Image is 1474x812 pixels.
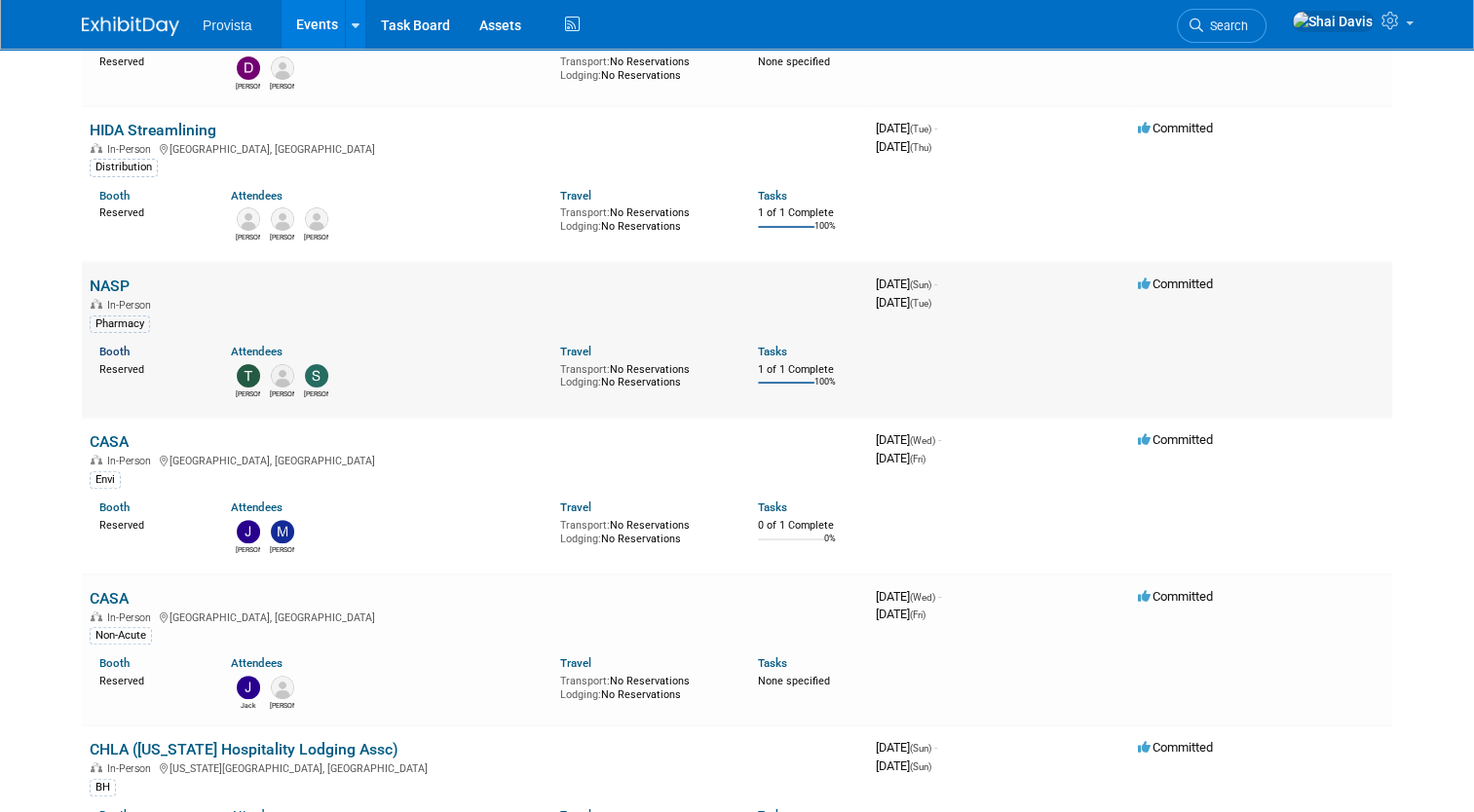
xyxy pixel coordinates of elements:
span: - [934,740,937,755]
a: Attendees [231,500,283,514]
img: In-Person Event [91,143,102,153]
span: [DATE] [876,607,926,621]
span: In-Person [107,762,157,775]
div: Vince Gay [270,80,294,92]
span: Transport: [560,363,610,376]
img: Vince Gay [271,56,294,80]
span: Search [1203,18,1248,33]
span: Committed [1138,121,1213,135]
span: - [934,277,937,291]
span: In-Person [107,455,157,467]
span: [DATE] [876,758,931,773]
a: CASA [90,432,129,451]
span: Committed [1138,589,1213,604]
span: (Wed) [910,592,935,603]
img: Jennifer Geronaitis [271,676,294,699]
a: Booth [99,500,130,514]
span: Lodging: [560,376,601,388]
div: No Reservations No Reservations [560,359,729,389]
td: 100% [814,221,836,247]
div: [US_STATE][GEOGRAPHIC_DATA], [GEOGRAPHIC_DATA] [90,759,860,775]
div: Jerry Johnson [270,231,294,242]
span: Committed [1138,277,1213,291]
img: In-Person Event [91,299,102,309]
img: Stephanie Miller [305,364,328,388]
div: Jack Baird [236,699,260,711]
div: Stephanie Miller [304,388,328,399]
a: Tasks [758,189,787,203]
span: In-Person [107,611,157,624]
div: Mitchell Bowman [270,543,294,555]
div: Distribution [90,159,158,176]
a: Tasks [758,656,787,670]
a: Attendees [231,189,283,203]
a: CHLA ([US_STATE] Hospitality Lodging Assc) [90,740,398,758]
span: (Tue) [910,124,931,134]
a: Travel [560,500,591,514]
span: Committed [1138,432,1213,447]
div: Austen Turner [304,231,328,242]
div: Reserved [99,671,202,688]
span: [DATE] [876,295,931,310]
a: Tasks [758,500,787,514]
img: Jeff Kittle [237,207,260,231]
div: Justyn Okoniewski [270,388,294,399]
div: Trisha Mitkus [236,388,260,399]
span: Transport: [560,675,610,687]
div: No Reservations No Reservations [560,203,729,233]
span: Transport: [560,519,610,532]
a: Booth [99,656,130,670]
span: [DATE] [876,432,941,447]
img: In-Person Event [91,762,102,772]
img: Jerry Johnson [271,207,294,231]
span: Committed [1138,740,1213,755]
td: 100% [814,377,836,403]
a: Travel [560,345,591,358]
span: (Sun) [910,279,931,290]
img: Austen Turner [305,207,328,231]
div: No Reservations No Reservations [560,671,729,701]
span: Lodging: [560,533,601,545]
span: Lodging: [560,220,601,233]
span: [DATE] [876,589,941,604]
img: Justyn Okoniewski [271,364,294,388]
a: Tasks [758,345,787,358]
img: In-Person Event [91,455,102,464]
img: ExhibitDay [82,17,179,36]
a: CASA [90,589,129,608]
img: Trisha Mitkus [237,364,260,388]
div: [GEOGRAPHIC_DATA], [GEOGRAPHIC_DATA] [90,452,860,467]
span: (Fri) [910,454,926,464]
div: No Reservations No Reservations [560,52,729,82]
div: Debbie Treat [236,80,260,92]
span: None specified [758,55,830,68]
span: Lodging: [560,688,601,701]
div: [GEOGRAPHIC_DATA], [GEOGRAPHIC_DATA] [90,609,860,624]
span: In-Person [107,299,157,312]
a: Attendees [231,656,283,670]
span: [DATE] [876,277,937,291]
div: No Reservations No Reservations [560,515,729,545]
img: Jeff Lawrence [237,520,260,543]
div: Reserved [99,203,202,220]
a: NASP [90,277,130,295]
a: Attendees [231,345,283,358]
span: [DATE] [876,451,926,465]
div: Envi [90,471,121,489]
span: (Sun) [910,743,931,754]
a: Travel [560,189,591,203]
img: Debbie Treat [237,56,260,80]
span: Lodging: [560,69,601,82]
a: Travel [560,656,591,670]
a: HIDA Streamlining [90,121,216,139]
div: 0 of 1 Complete [758,519,860,533]
a: Booth [99,189,130,203]
div: [GEOGRAPHIC_DATA], [GEOGRAPHIC_DATA] [90,140,860,156]
span: Provista [203,18,252,33]
img: In-Person Event [91,611,102,621]
div: Pharmacy [90,315,150,333]
span: - [938,589,941,604]
span: (Fri) [910,609,926,620]
div: Non-Acute [90,627,152,645]
span: (Tue) [910,298,931,309]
